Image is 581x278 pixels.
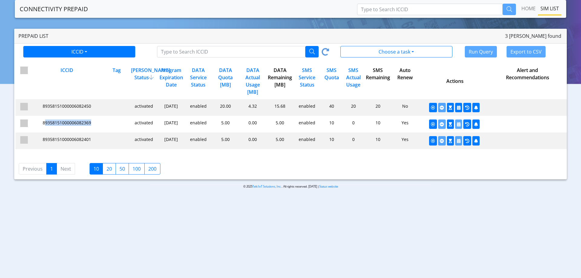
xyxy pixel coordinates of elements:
a: Telit IoT Solutions, Inc. [252,185,282,188]
label: 50 [116,163,129,175]
div: Program Expiration Date [157,67,184,96]
input: Type to Search ICCID [357,4,503,15]
div: 10 [364,136,391,146]
div: 5.00 [211,119,238,129]
div: 0.00 [238,136,266,146]
div: enabled [293,136,320,146]
a: 1 [46,163,57,175]
div: [DATE] [157,119,184,129]
div: enabled [184,119,211,129]
div: 20 [342,103,364,112]
div: 0.00 [238,119,266,129]
div: ICCID [30,67,103,96]
div: DATA Remaining [MB] [266,67,293,96]
button: Run Query [465,46,497,57]
span: 89358151000006082369 [43,120,91,126]
div: DATA Quota [MB] [211,67,238,96]
div: Yes [391,119,418,129]
div: SMS Actual Usage [342,67,364,96]
div: [DATE] [157,103,184,112]
div: enabled [293,119,320,129]
div: enabled [293,103,320,112]
span: 89358151000006082401 [43,136,91,142]
div: activated [130,119,157,129]
p: © 2025 . All rights reserved. [DATE] | [150,184,431,189]
div: enabled [184,103,211,112]
div: Auto Renew [391,67,418,96]
a: SIM LIST [538,2,561,15]
div: [PERSON_NAME] Status [130,67,157,96]
label: 100 [129,163,145,175]
div: 5.00 [266,136,293,146]
span: 89358151000006082450 [43,103,91,109]
a: Status website [319,185,338,188]
button: Export to CSV [507,46,546,57]
div: SMS Service Status [293,67,320,96]
div: SMS Quota [320,67,342,96]
div: 10 [364,119,391,129]
div: Yes [391,136,418,146]
div: [DATE] [157,136,184,146]
div: 15.68 [266,103,293,112]
a: CONNECTIVITY PREPAID [20,3,88,15]
button: ICCID [23,46,135,57]
div: activated [130,103,157,112]
div: 4.32 [238,103,266,112]
div: No [391,103,418,112]
div: DATA Service Status [184,67,211,96]
input: Type to Search ICCID/Tag [157,46,306,57]
div: 5.00 [266,119,293,129]
a: Home [519,2,538,15]
div: 10 [320,136,342,146]
div: Alert and Recommendations [491,67,563,96]
div: SMS Remaining [364,67,391,96]
span: 3 [PERSON_NAME] found [505,32,561,40]
label: 10 [90,163,103,175]
div: 20 [364,103,391,112]
button: Choose a task [340,46,452,57]
div: Actions [418,67,491,96]
div: DATA Actual Usage [MB] [238,67,266,96]
label: 200 [144,163,160,175]
div: 0 [342,119,364,129]
div: 20.00 [211,103,238,112]
div: 40 [320,103,342,112]
div: 0 [342,136,364,146]
div: 10 [320,119,342,129]
div: activated [130,136,157,146]
span: Prepaid List [18,33,48,39]
div: 5.00 [211,136,238,146]
label: 20 [103,163,116,175]
div: Tag [103,67,130,96]
div: enabled [184,136,211,146]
